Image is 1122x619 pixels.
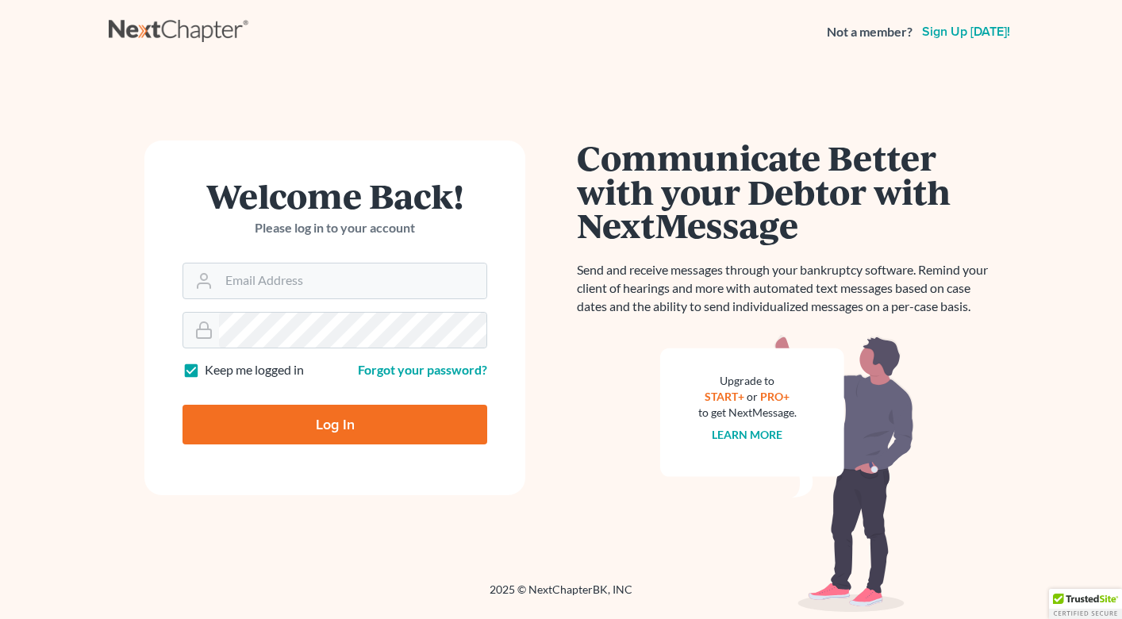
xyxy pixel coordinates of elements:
label: Keep me logged in [205,361,304,379]
input: Log In [183,405,487,444]
span: or [747,390,759,403]
h1: Welcome Back! [183,179,487,213]
div: TrustedSite Certified [1049,589,1122,619]
h1: Communicate Better with your Debtor with NextMessage [577,140,997,242]
strong: Not a member? [827,23,913,41]
div: 2025 © NextChapterBK, INC [109,582,1013,610]
a: Learn more [713,428,783,441]
img: nextmessage_bg-59042aed3d76b12b5cd301f8e5b87938c9018125f34e5fa2b7a6b67550977c72.svg [660,335,914,613]
p: Please log in to your account [183,219,487,237]
div: Upgrade to [698,373,797,389]
a: Forgot your password? [358,362,487,377]
a: Sign up [DATE]! [919,25,1013,38]
p: Send and receive messages through your bankruptcy software. Remind your client of hearings and mo... [577,261,997,316]
div: to get NextMessage. [698,405,797,421]
input: Email Address [219,263,486,298]
a: PRO+ [761,390,790,403]
a: START+ [705,390,745,403]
